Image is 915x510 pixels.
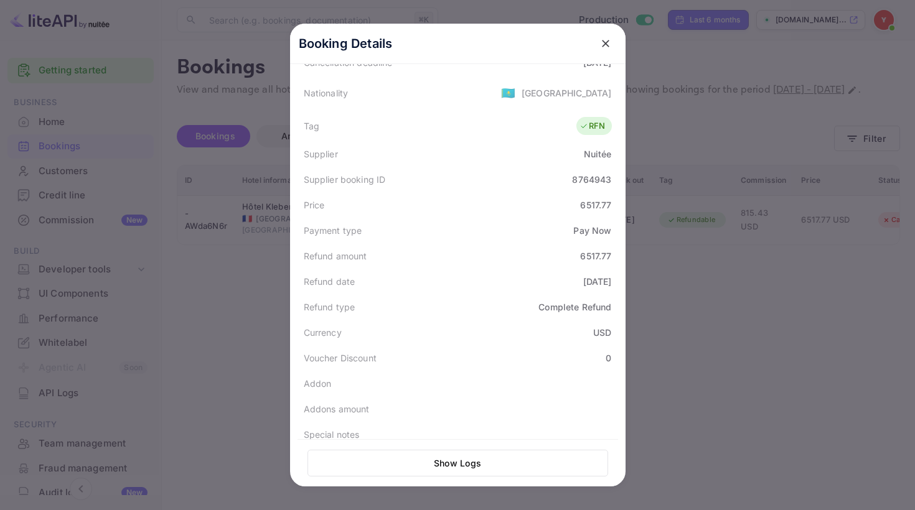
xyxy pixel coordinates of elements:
[304,377,332,390] div: Addon
[304,249,367,262] div: Refund amount
[304,86,349,100] div: Nationality
[594,32,617,55] button: close
[593,326,611,339] div: USD
[573,224,611,237] div: Pay Now
[304,300,355,313] div: Refund type
[538,300,611,313] div: Complete Refund
[304,119,319,132] div: Tag
[304,198,325,211] div: Price
[299,34,393,53] p: Booking Details
[580,249,611,262] div: 6517.77
[304,351,377,364] div: Voucher Discount
[307,450,608,476] button: Show Logs
[583,275,612,288] div: [DATE]
[572,173,611,186] div: 8764943
[304,224,362,237] div: Payment type
[304,428,360,441] div: Special notes
[580,198,611,211] div: 6517.77
[522,86,612,100] div: [GEOGRAPHIC_DATA]
[304,402,370,415] div: Addons amount
[579,120,605,132] div: RFN
[584,147,612,160] div: Nuitée
[606,351,611,364] div: 0
[501,81,515,104] span: United States
[304,275,355,288] div: Refund date
[304,173,386,186] div: Supplier booking ID
[304,147,338,160] div: Supplier
[304,326,342,339] div: Currency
